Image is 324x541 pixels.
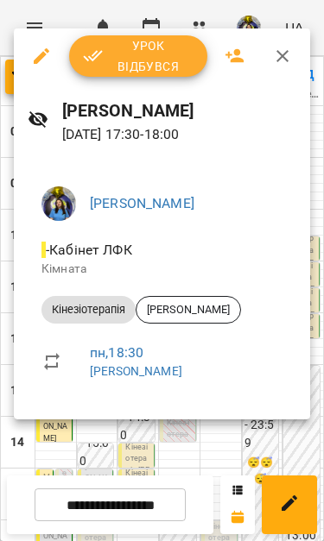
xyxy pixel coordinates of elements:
[90,344,143,361] a: пн , 18:30
[69,35,207,77] button: Урок відбувся
[41,261,283,278] p: Кімната
[90,364,182,378] a: [PERSON_NAME]
[62,124,296,145] p: [DATE] 17:30 - 18:00
[83,35,194,77] span: Урок відбувся
[90,195,194,211] a: [PERSON_NAME]
[41,242,136,258] span: - Кабінет ЛФК
[137,302,240,318] span: [PERSON_NAME]
[62,98,296,124] h6: [PERSON_NAME]
[41,186,76,221] img: d1dec607e7f372b62d1bb04098aa4c64.jpeg
[136,296,241,324] div: [PERSON_NAME]
[41,302,136,318] span: Кінезіотерапія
